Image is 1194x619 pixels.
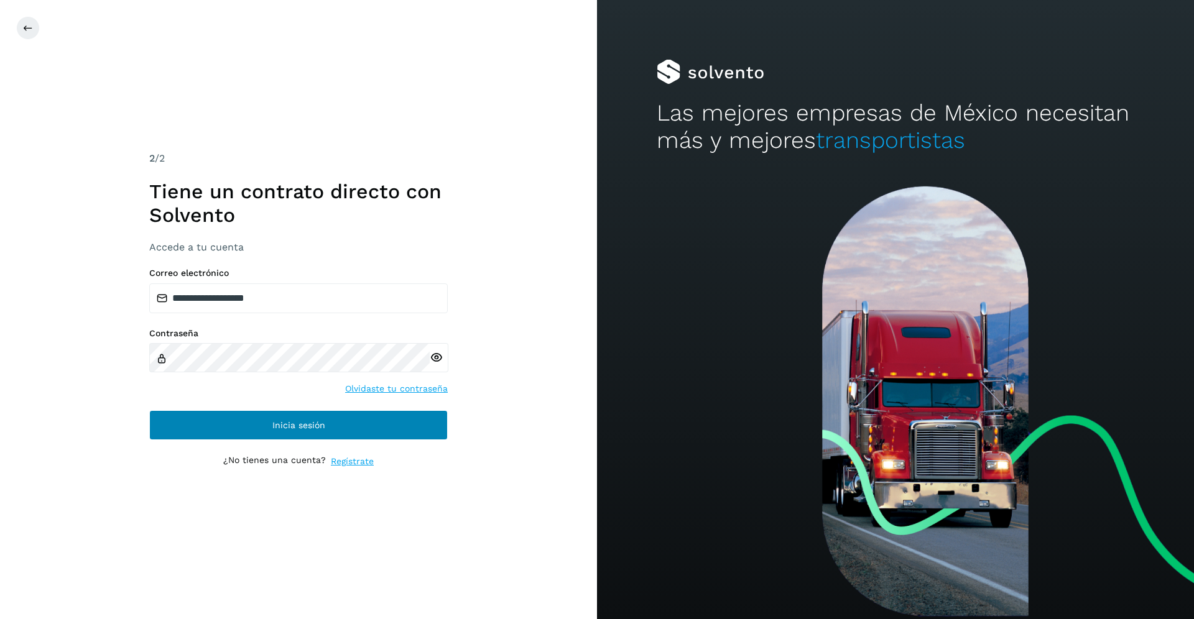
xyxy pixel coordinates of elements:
a: Regístrate [331,455,374,468]
span: transportistas [816,127,965,154]
h1: Tiene un contrato directo con Solvento [149,180,448,227]
span: Inicia sesión [272,421,325,429]
label: Correo electrónico [149,268,448,278]
h3: Accede a tu cuenta [149,241,448,253]
a: Olvidaste tu contraseña [345,382,448,395]
div: /2 [149,151,448,166]
h2: Las mejores empresas de México necesitan más y mejores [657,99,1134,155]
button: Inicia sesión [149,410,448,440]
span: 2 [149,152,155,164]
p: ¿No tienes una cuenta? [223,455,326,468]
label: Contraseña [149,328,448,339]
